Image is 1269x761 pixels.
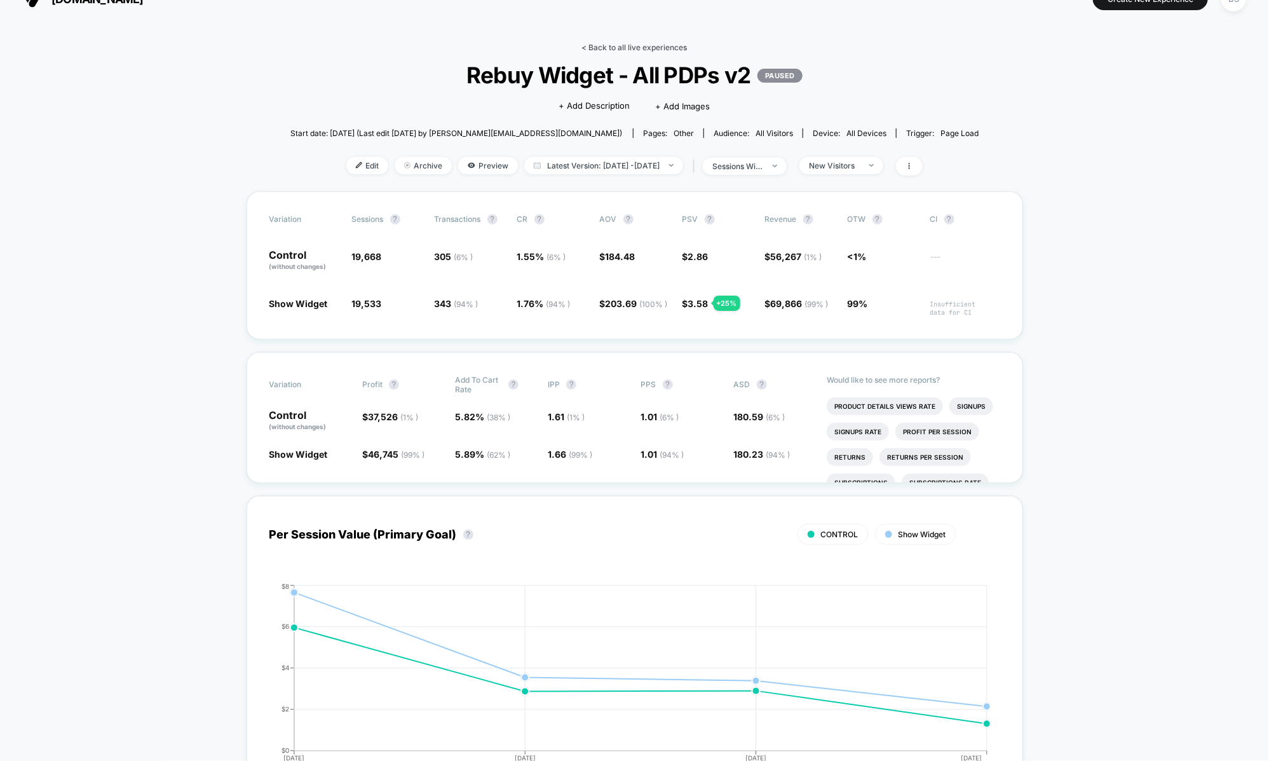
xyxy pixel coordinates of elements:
div: sessions with impression [712,161,763,171]
li: Returns Per Session [879,448,971,466]
span: 56,267 [771,251,822,262]
button: ? [487,214,498,224]
button: ? [705,214,715,224]
img: end [773,165,777,167]
span: Edit [346,157,388,174]
span: All Visitors [756,128,793,138]
li: Profit Per Session [895,423,979,441]
img: end [669,164,674,167]
img: edit [356,162,362,168]
button: ? [463,530,473,540]
span: + Add Description [559,100,630,113]
span: ( 94 % ) [660,450,684,460]
span: Profit [362,380,383,389]
span: 5.89 % [455,449,510,460]
span: ( 1 % ) [804,252,822,262]
span: $ [682,251,709,262]
span: 1.01 [641,411,679,422]
span: CR [517,214,528,224]
button: ? [566,380,576,390]
span: Transactions [435,214,481,224]
span: $ [362,449,424,460]
span: 305 [435,251,473,262]
span: 180.59 [734,411,785,422]
span: ( 1 % ) [400,413,418,422]
span: AOV [600,214,617,224]
li: Returns [827,448,873,466]
span: Variation [269,375,339,394]
li: Signups Rate [827,423,889,441]
div: + 25 % [714,296,740,311]
span: Page Load [940,128,979,138]
span: Device: [803,128,896,138]
span: <1% [848,251,867,262]
span: 69,866 [771,298,829,309]
div: New Visitors [809,161,860,170]
span: 37,526 [368,411,418,422]
span: PPS [641,380,656,389]
p: PAUSED [757,69,803,83]
span: 1.61 [548,411,585,422]
span: 343 [435,298,478,309]
span: CONTROL [821,530,858,539]
li: Signups [949,397,993,415]
tspan: $4 [282,664,289,671]
span: all devices [846,128,886,138]
span: 3.58 [688,298,709,309]
span: ( 1 % ) [567,413,585,422]
span: CI [930,214,1000,224]
span: ( 62 % ) [487,450,510,460]
span: $ [362,411,418,422]
span: (without changes) [269,423,327,430]
tspan: $0 [282,746,289,754]
button: ? [534,214,545,224]
tspan: $2 [282,705,289,713]
span: ( 6 % ) [547,252,566,262]
span: 99% [848,298,868,309]
span: PSV [682,214,698,224]
span: Sessions [352,214,384,224]
span: ( 99 % ) [401,450,424,460]
span: 184.48 [606,251,635,262]
button: ? [623,214,634,224]
span: $ [765,298,829,309]
span: $ [600,298,668,309]
span: 46,745 [368,449,424,460]
tspan: $6 [282,622,289,630]
img: calendar [534,162,541,168]
span: --- [930,253,1000,271]
span: Rebuy Widget - All PDPs v2 [325,62,944,88]
span: Insufficient data for CI [930,300,1000,317]
span: Preview [458,157,518,174]
span: ( 99 % ) [805,299,829,309]
span: $ [600,251,635,262]
span: ( 6 % ) [454,252,473,262]
span: + Add Images [656,101,710,111]
div: Pages: [643,128,694,138]
span: ASD [734,380,750,389]
span: 19,668 [352,251,382,262]
span: Archive [395,157,452,174]
span: 5.82 % [455,411,510,422]
span: 180.23 [734,449,791,460]
button: ? [757,380,767,390]
button: ? [872,214,883,224]
span: 2.86 [688,251,709,262]
span: ( 94 % ) [546,299,571,309]
span: ( 99 % ) [569,450,592,460]
p: Control [269,410,349,432]
span: Show Widget [269,449,328,460]
span: 1.66 [548,449,592,460]
div: Trigger: [906,128,979,138]
li: Subscriptions Rate [902,474,989,491]
span: 1.55 % [517,251,566,262]
span: 1.76 % [517,298,571,309]
button: ? [663,380,673,390]
span: 19,533 [352,298,382,309]
img: end [869,164,874,167]
span: other [674,128,694,138]
span: $ [682,298,709,309]
span: Add To Cart Rate [455,375,502,394]
p: Control [269,250,339,271]
img: end [404,162,411,168]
